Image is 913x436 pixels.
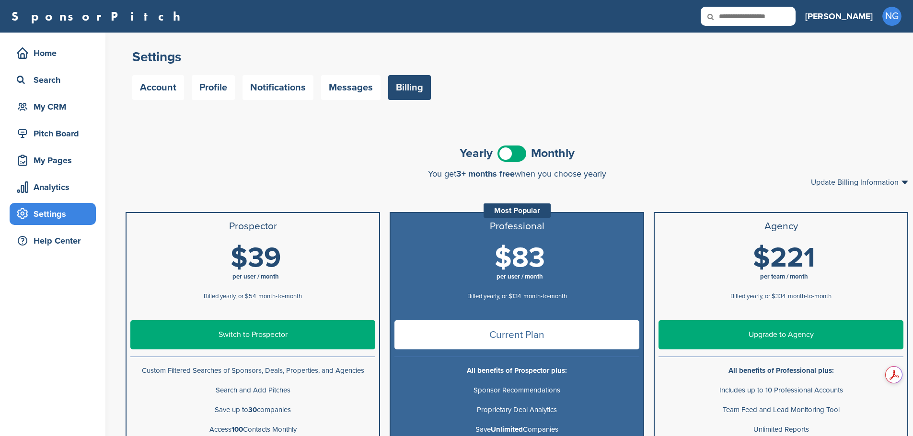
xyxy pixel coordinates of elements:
div: My Pages [14,152,96,169]
h3: Agency [659,221,903,232]
p: Unlimited Reports [659,424,903,436]
span: $221 [753,241,815,275]
b: All benefits of Prospector plus: [467,366,567,375]
p: Sponsor Recommendations [394,384,639,396]
span: $83 [495,241,545,275]
a: Update Billing Information [811,179,908,186]
span: per team / month [760,273,808,280]
b: Unlimited [491,425,523,434]
span: $39 [231,241,281,275]
span: 3+ months free [456,168,515,179]
h2: Settings [132,48,901,66]
span: Billed yearly, or $54 [204,292,256,300]
a: [PERSON_NAME] [805,6,873,27]
span: month-to-month [788,292,832,300]
p: Save Companies [394,424,639,436]
a: SponsorPitch [12,10,186,22]
div: Most Popular [484,203,551,218]
a: Help Center [10,230,96,252]
a: Settings [10,203,96,225]
p: Custom Filtered Searches of Sponsors, Deals, Properties, and Agencies [130,365,375,377]
a: Billing [388,75,431,100]
span: month-to-month [258,292,302,300]
a: Notifications [243,75,313,100]
div: Analytics [14,179,96,196]
b: 30 [248,405,257,414]
b: All benefits of Professional plus: [728,366,834,375]
div: You get when you choose yearly [126,169,908,179]
p: Team Feed and Lead Monitoring Tool [659,404,903,416]
a: My Pages [10,149,96,171]
div: Pitch Board [14,125,96,142]
div: Search [14,71,96,89]
a: My CRM [10,96,96,118]
span: NG [882,7,901,26]
span: Monthly [531,147,575,159]
p: Includes up to 10 Professional Accounts [659,384,903,396]
a: Profile [192,75,235,100]
b: 100 [231,425,243,434]
a: Messages [321,75,381,100]
span: Current Plan [394,320,639,349]
p: Save up to companies [130,404,375,416]
h3: [PERSON_NAME] [805,10,873,23]
span: Billed yearly, or $134 [467,292,521,300]
a: Analytics [10,176,96,198]
div: My CRM [14,98,96,115]
a: Switch to Prospector [130,320,375,349]
span: per user / month [497,273,543,280]
div: Help Center [14,232,96,249]
a: Upgrade to Agency [659,320,903,349]
p: Search and Add Pitches [130,384,375,396]
span: per user / month [232,273,279,280]
h3: Professional [394,221,639,232]
span: Billed yearly, or $334 [730,292,786,300]
a: Pitch Board [10,123,96,145]
h3: Prospector [130,221,375,232]
span: Yearly [460,147,493,159]
a: Search [10,69,96,91]
div: Home [14,45,96,62]
p: Proprietary Deal Analytics [394,404,639,416]
p: Access Contacts Monthly [130,424,375,436]
a: Home [10,42,96,64]
a: Account [132,75,184,100]
div: Settings [14,205,96,223]
span: month-to-month [523,292,567,300]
